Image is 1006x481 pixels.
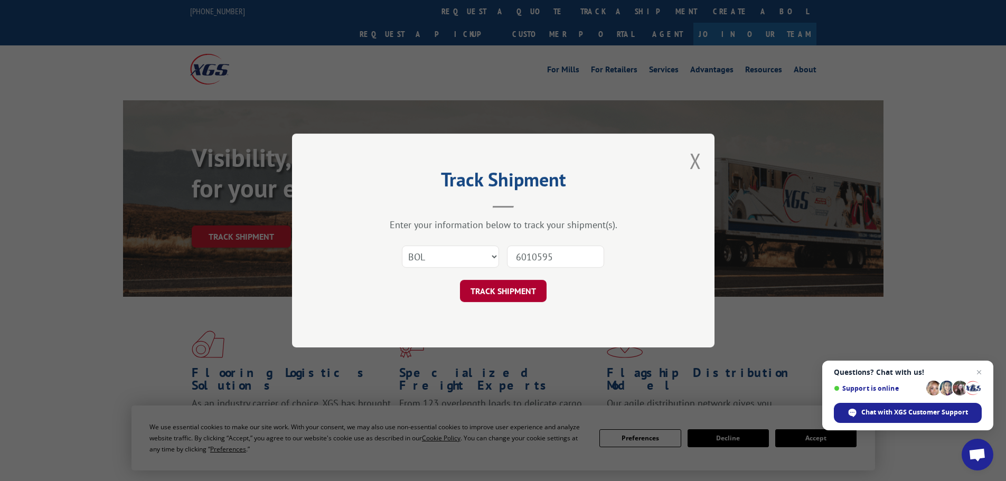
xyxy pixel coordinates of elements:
[690,147,701,175] button: Close modal
[834,403,982,423] span: Chat with XGS Customer Support
[460,280,547,302] button: TRACK SHIPMENT
[345,172,662,192] h2: Track Shipment
[345,219,662,231] div: Enter your information below to track your shipment(s).
[861,408,968,417] span: Chat with XGS Customer Support
[834,368,982,376] span: Questions? Chat with us!
[962,439,993,470] a: Open chat
[834,384,923,392] span: Support is online
[507,246,604,268] input: Number(s)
